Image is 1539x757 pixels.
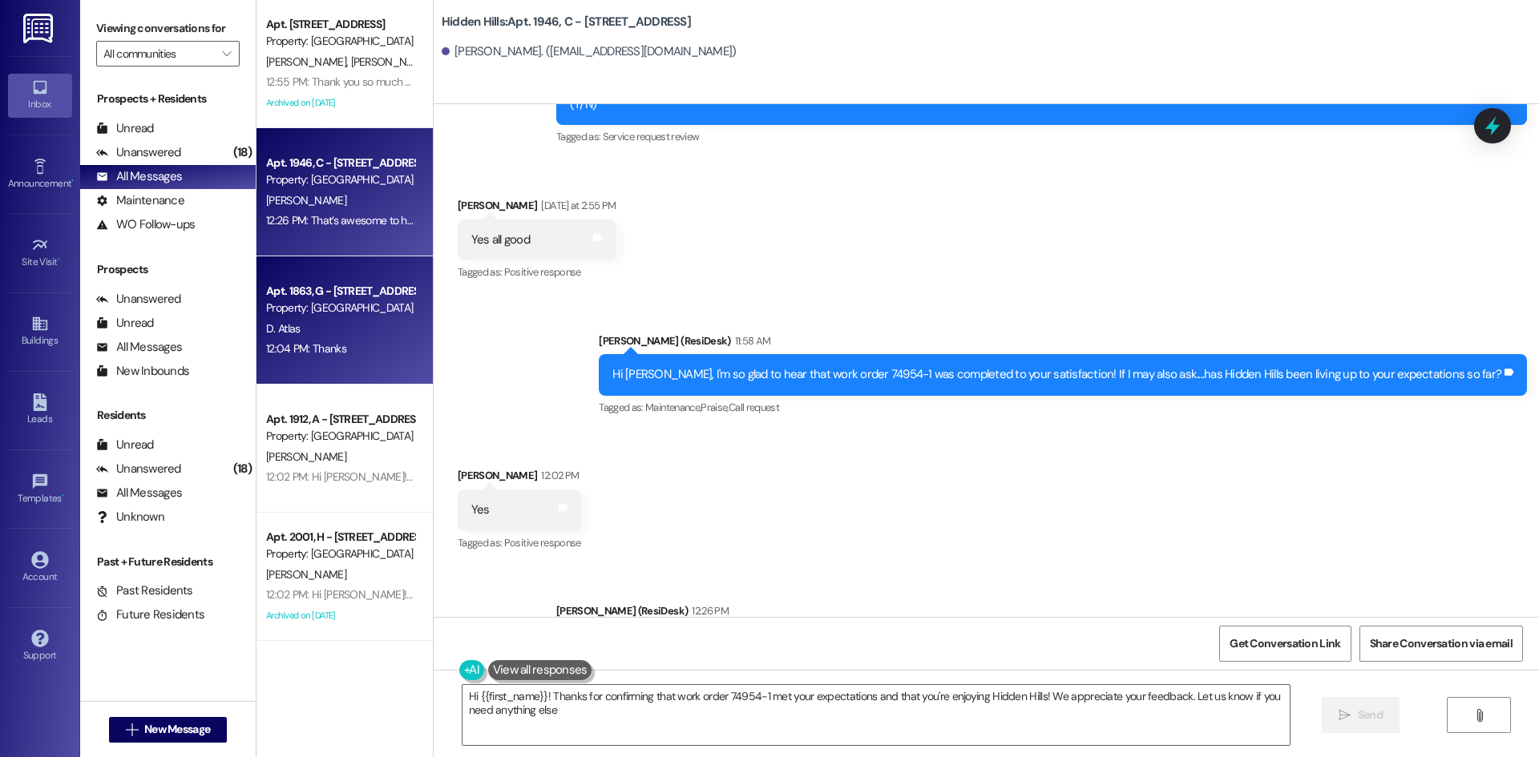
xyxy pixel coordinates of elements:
[8,232,72,275] a: Site Visit •
[229,140,256,165] div: (18)
[144,721,210,738] span: New Message
[80,407,256,424] div: Residents
[266,171,414,188] div: Property: [GEOGRAPHIC_DATA]
[266,155,414,171] div: Apt. 1946, C - [STREET_ADDRESS]
[1359,626,1523,662] button: Share Conversation via email
[599,332,1527,355] div: [PERSON_NAME] (ResiDesk)
[96,582,193,599] div: Past Residents
[729,401,779,414] span: Call request
[1358,707,1383,723] span: Send
[96,363,189,380] div: New Inbounds
[442,43,737,60] div: [PERSON_NAME]. ([EMAIL_ADDRESS][DOMAIN_NAME])
[8,625,72,668] a: Support
[96,606,204,623] div: Future Residents
[504,265,581,279] span: Positive response
[265,93,416,113] div: Archived on [DATE]
[266,567,346,582] span: [PERSON_NAME]
[96,16,240,41] label: Viewing conversations for
[442,14,691,30] b: Hidden Hills: Apt. 1946, C - [STREET_ADDRESS]
[80,261,256,278] div: Prospects
[96,437,154,453] div: Unread
[96,461,181,477] div: Unanswered
[645,401,701,414] span: Maintenance ,
[8,468,72,511] a: Templates •
[556,125,1527,148] div: Tagged as:
[8,310,72,353] a: Buildings
[458,260,616,284] div: Tagged as:
[463,685,1290,745] textarea: Hi {{first_name}}! Thanks for confirming that work order 74954-1 met your expectations and that y...
[62,490,64,501] span: •
[103,41,214,66] input: All communities
[80,91,256,107] div: Prospects + Residents
[537,197,616,214] div: [DATE] at 2:55 PM
[612,366,1501,383] div: Hi [PERSON_NAME], I'm so glad to hear that work order 74954-1 was completed to your satisfaction!...
[1370,635,1513,652] span: Share Conversation via email
[96,485,182,501] div: All Messages
[23,14,56,43] img: ResiDesk Logo
[96,120,154,137] div: Unread
[1339,709,1351,722] i: 
[96,216,195,233] div: WO Follow-ups
[71,175,74,187] span: •
[458,467,581,489] div: [PERSON_NAME]
[471,501,490,518] div: Yes
[8,546,72,590] a: Account
[688,602,729,619] div: 12:26 PM
[731,332,771,349] div: 11:58 AM
[350,54,430,69] span: [PERSON_NAME]
[96,291,181,308] div: Unanswered
[266,529,414,546] div: Apt. 2001, H - [STREET_ADDRESS]
[603,130,700,143] span: Service request review
[1322,697,1400,733] button: Send
[229,457,256,481] div: (18)
[8,389,72,432] a: Leads
[266,341,346,356] div: 12:04 PM: Thanks
[266,300,414,316] div: Property: [GEOGRAPHIC_DATA]
[266,587,1125,602] div: 12:02 PM: Hi [PERSON_NAME]! I'm glad to hear that the latest work order was completed to your sat...
[266,469,1125,484] div: 12:02 PM: Hi [PERSON_NAME]! I'm glad to hear that the latest work order was completed to your sat...
[471,232,530,248] div: Yes all good
[80,554,256,570] div: Past + Future Residents
[58,254,60,265] span: •
[266,54,351,69] span: [PERSON_NAME]
[599,396,1527,419] div: Tagged as:
[1230,635,1340,652] span: Get Conversation Link
[96,168,182,185] div: All Messages
[96,339,182,356] div: All Messages
[96,192,184,209] div: Maintenance
[266,33,414,50] div: Property: [GEOGRAPHIC_DATA]
[701,401,728,414] span: Praise ,
[222,47,231,60] i: 
[96,315,154,332] div: Unread
[537,467,579,484] div: 12:02 PM
[265,606,416,626] div: Archived on [DATE]
[458,197,616,219] div: [PERSON_NAME]
[109,717,228,743] button: New Message
[266,546,414,562] div: Property: [GEOGRAPHIC_DATA]
[96,144,181,161] div: Unanswered
[1219,626,1351,662] button: Get Conversation Link
[556,602,1527,625] div: [PERSON_NAME] (ResiDesk)
[266,428,414,445] div: Property: [GEOGRAPHIC_DATA]
[126,723,138,736] i: 
[504,536,581,550] span: Positive response
[266,16,414,33] div: Apt. [STREET_ADDRESS]
[8,74,72,117] a: Inbox
[266,74,1197,89] div: 12:55 PM: Thank you so much for taking the time to leave a review. We appreciate it! I'll be sure...
[96,509,164,525] div: Unknown
[266,193,346,207] span: [PERSON_NAME]
[458,531,581,554] div: Tagged as:
[266,321,300,336] span: D. Atlas
[266,411,414,428] div: Apt. 1912, A - [STREET_ADDRESS]
[1473,709,1485,722] i: 
[266,449,346,464] span: [PERSON_NAME]
[266,283,414,300] div: Apt. 1863, G - [STREET_ADDRESS]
